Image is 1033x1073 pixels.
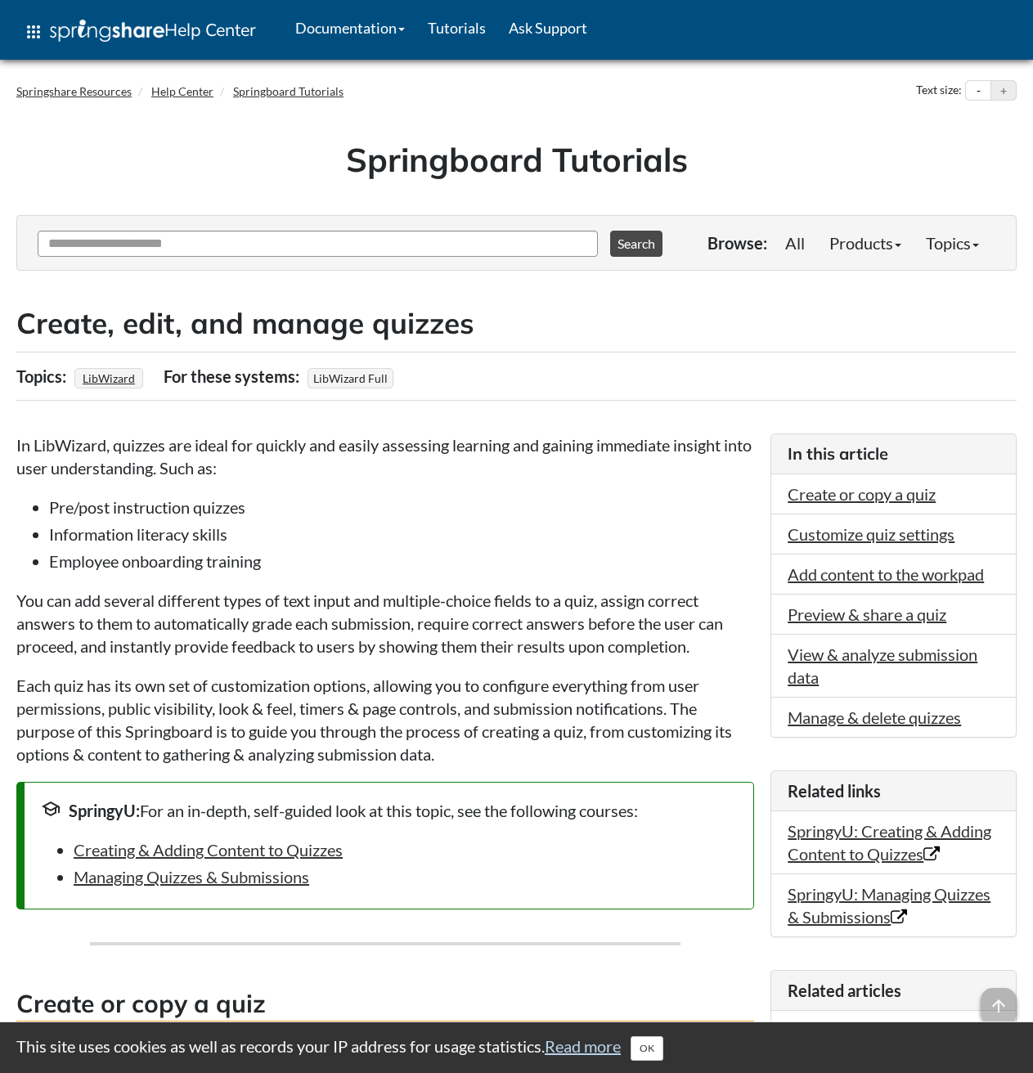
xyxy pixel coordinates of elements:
[416,7,497,48] a: Tutorials
[80,366,137,390] a: LibWizard
[16,589,754,658] p: You can add several different types of text input and multiple-choice fields to a quiz, assign co...
[164,19,256,40] span: Help Center
[16,986,754,1023] h3: Create or copy a quiz
[545,1036,621,1056] a: Read more
[788,1021,960,1063] a: Create, edit, and manage forms
[788,821,991,864] a: SpringyU: Creating & Adding Content to Quizzes
[773,227,817,259] a: All
[914,227,991,259] a: Topics
[788,484,936,504] a: Create or copy a quiz
[707,231,767,254] p: Browse:
[74,840,343,860] a: Creating & Adding Content to Quizzes
[284,7,416,48] a: Documentation
[233,84,344,98] a: Springboard Tutorials
[74,867,309,887] a: Managing Quizzes & Submissions
[49,523,754,545] li: Information literacy skills
[41,799,737,822] div: For an in-depth, self-guided look at this topic, see the following courses:
[151,84,213,98] a: Help Center
[788,981,901,1000] span: Related articles
[788,442,999,465] h3: In this article
[991,81,1016,101] button: Increase text size
[497,7,599,48] a: Ask Support
[16,361,70,392] div: Topics:
[16,674,754,765] p: Each quiz has its own set of customization options, allowing you to configure everything from use...
[49,496,754,519] li: Pre/post instruction quizzes
[788,781,881,801] span: Related links
[913,80,965,101] div: Text size:
[788,524,954,544] a: Customize quiz settings
[12,7,267,56] a: apps Help Center
[966,81,990,101] button: Decrease text size
[69,801,140,820] strong: SpringyU:
[981,988,1017,1024] span: arrow_upward
[49,550,754,572] li: Employee onboarding training
[50,20,164,42] img: Springshare
[41,799,61,819] span: school
[788,884,990,927] a: SpringyU: Managing Quizzes & Submissions
[631,1036,663,1061] button: Close
[16,303,1017,343] h2: Create, edit, and manage quizzes
[981,990,1017,1009] a: arrow_upward
[788,644,977,687] a: View & analyze submission data
[788,564,984,584] a: Add content to the workpad
[788,707,961,727] a: Manage & delete quizzes
[817,227,914,259] a: Products
[164,361,303,392] div: For these systems:
[308,368,393,388] span: LibWizard Full
[16,433,754,479] p: In LibWizard, quizzes are ideal for quickly and easily assessing learning and gaining immediate i...
[610,231,662,257] button: Search
[24,22,43,42] span: apps
[29,137,1004,182] h1: Springboard Tutorials
[16,84,132,98] a: Springshare Resources
[788,604,946,624] a: Preview & share a quiz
